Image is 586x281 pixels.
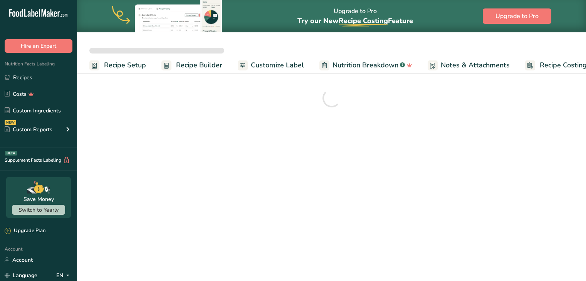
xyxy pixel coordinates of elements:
[428,57,510,74] a: Notes & Attachments
[24,195,54,203] div: Save Money
[251,60,304,70] span: Customize Label
[18,206,59,214] span: Switch to Yearly
[161,57,222,74] a: Recipe Builder
[495,12,539,21] span: Upgrade to Pro
[319,57,412,74] a: Nutrition Breakdown
[332,60,398,70] span: Nutrition Breakdown
[297,16,413,25] span: Try our New Feature
[238,57,304,74] a: Customize Label
[176,60,222,70] span: Recipe Builder
[5,39,72,53] button: Hire an Expert
[441,60,510,70] span: Notes & Attachments
[12,205,65,215] button: Switch to Yearly
[483,8,551,24] button: Upgrade to Pro
[104,60,146,70] span: Recipe Setup
[5,227,45,235] div: Upgrade Plan
[5,125,52,134] div: Custom Reports
[56,271,72,280] div: EN
[89,57,146,74] a: Recipe Setup
[5,120,16,125] div: NEW
[339,16,388,25] span: Recipe Costing
[297,0,413,32] div: Upgrade to Pro
[5,151,17,156] div: BETA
